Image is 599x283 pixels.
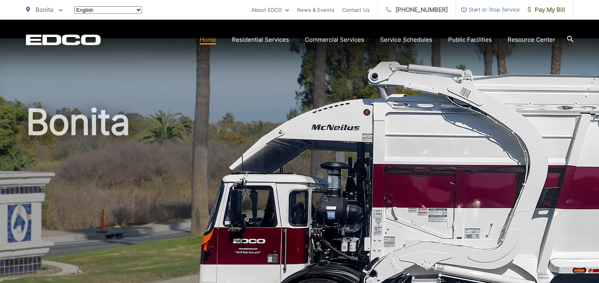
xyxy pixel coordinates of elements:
[528,5,565,15] span: Pay My Bill
[74,6,142,14] select: Select a language
[200,35,216,44] a: Home
[35,6,53,13] span: Bonita
[305,35,364,44] a: Commercial Services
[251,5,289,15] a: About EDCO
[297,5,334,15] a: News & Events
[342,5,370,15] a: Contact Us
[26,34,101,45] a: EDCD logo. Return to the homepage.
[448,35,492,44] a: Public Facilities
[380,35,432,44] a: Service Schedules
[508,35,555,44] a: Resource Center
[232,35,289,44] a: Residential Services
